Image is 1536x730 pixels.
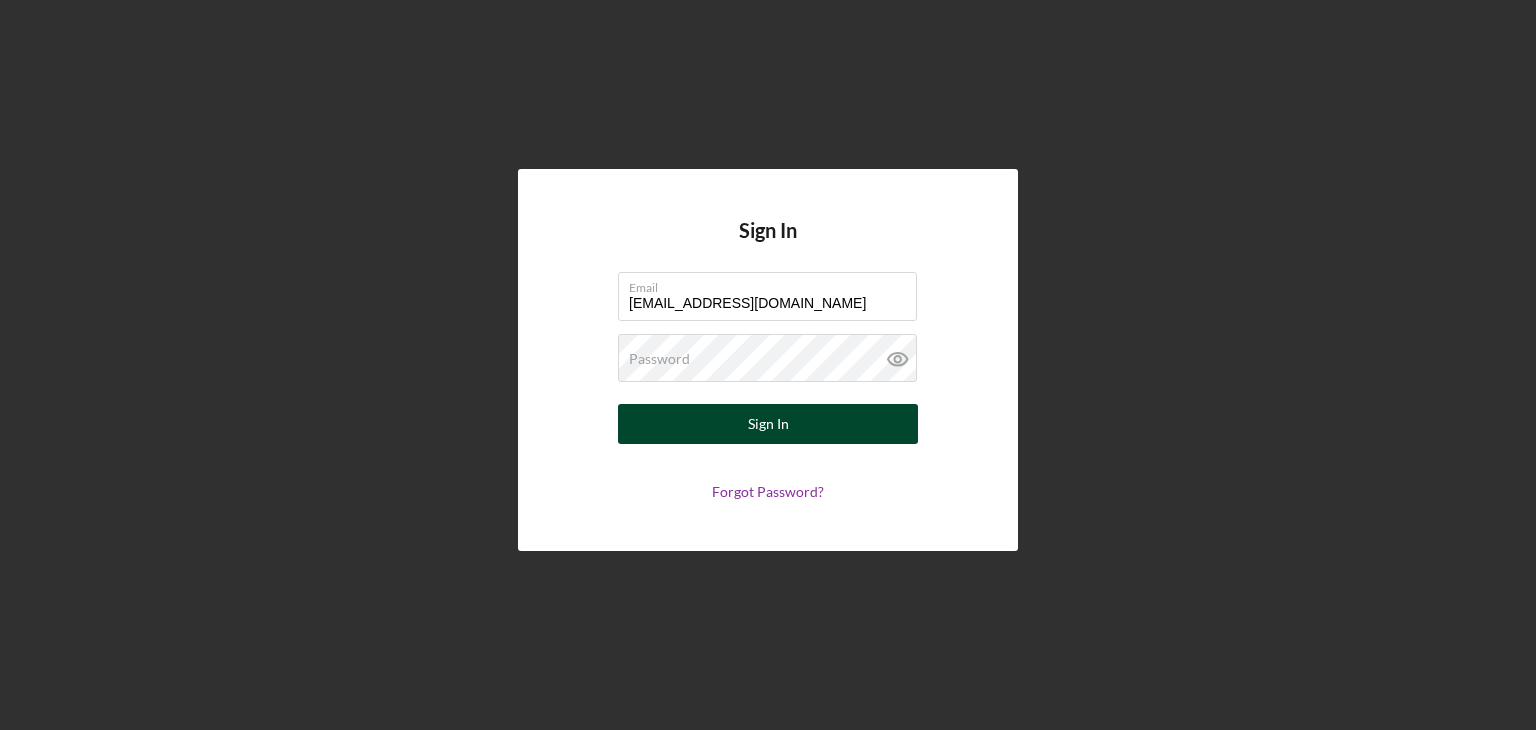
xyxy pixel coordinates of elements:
[629,351,690,367] label: Password
[629,273,917,295] label: Email
[712,483,824,500] a: Forgot Password?
[618,404,918,444] button: Sign In
[748,404,789,444] div: Sign In
[739,219,797,272] h4: Sign In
